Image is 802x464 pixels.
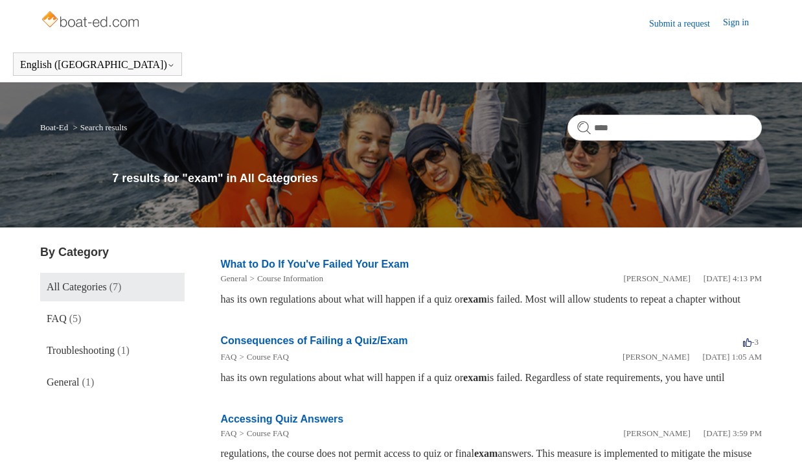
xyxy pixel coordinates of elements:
[47,345,115,356] span: Troubleshooting
[220,273,247,283] a: General
[220,370,762,386] div: has its own regulations about what will happen if a quiz or is failed. Regardless of state requir...
[47,377,80,388] span: General
[704,273,762,283] time: 01/05/2024, 16:13
[109,281,122,292] span: (7)
[40,122,68,132] a: Boat-Ed
[237,427,289,440] li: Course FAQ
[40,368,185,397] a: General (1)
[70,122,127,132] li: Search results
[69,313,82,324] span: (5)
[624,427,691,440] li: [PERSON_NAME]
[463,294,487,305] em: exam
[237,351,289,364] li: Course FAQ
[247,352,289,362] a: Course FAQ
[40,122,71,132] li: Boat-Ed
[220,259,409,270] a: What to Do If You've Failed Your Exam
[82,377,95,388] span: (1)
[220,272,247,285] li: General
[40,273,185,301] a: All Categories (7)
[704,428,762,438] time: 01/05/2024, 15:59
[463,372,487,383] em: exam
[220,335,407,346] a: Consequences of Failing a Quiz/Exam
[220,292,762,307] div: has its own regulations about what will happen if a quiz or is failed. Most will allow students t...
[723,16,762,31] a: Sign in
[624,272,691,285] li: [PERSON_NAME]
[759,421,792,454] div: Live chat
[40,8,143,34] img: Boat-Ed Help Center home page
[702,352,762,362] time: 03/14/2022, 01:05
[220,352,236,362] a: FAQ
[247,272,324,285] li: Course Information
[220,351,236,364] li: FAQ
[649,17,723,30] a: Submit a request
[20,59,175,71] button: English ([GEOGRAPHIC_DATA])
[247,428,289,438] a: Course FAQ
[257,273,323,283] a: Course Information
[47,281,107,292] span: All Categories
[47,313,67,324] span: FAQ
[40,336,185,365] a: Troubleshooting (1)
[220,413,343,424] a: Accessing Quiz Answers
[567,115,762,141] input: Search
[112,170,762,187] h1: 7 results for "exam" in All Categories
[743,337,759,347] span: -3
[40,305,185,333] a: FAQ (5)
[220,427,236,440] li: FAQ
[474,448,498,459] em: exam
[623,351,689,364] li: [PERSON_NAME]
[220,446,762,461] div: regulations, the course does not permit access to quiz or final answers. This measure is implemen...
[117,345,130,356] span: (1)
[40,244,185,261] h3: By Category
[220,428,236,438] a: FAQ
